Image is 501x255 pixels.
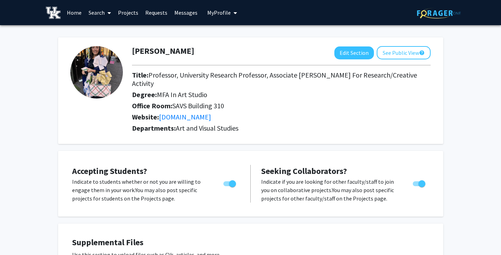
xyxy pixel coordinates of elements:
h2: Website: [132,113,431,121]
iframe: Chat [5,224,30,250]
button: Edit Section [334,46,374,59]
span: Seeking Collaborators? [261,166,347,176]
a: Requests [142,0,171,25]
h2: Office Room: [132,102,431,110]
span: SAVS Building 310 [172,101,224,110]
h4: Supplemental Files [72,238,429,248]
img: University of Kentucky Logo [46,7,61,19]
h2: Degree: [132,90,431,99]
div: Toggle [410,177,429,188]
p: Indicate if you are looking for other faculty/staff to join you on collaborative projects. You ma... [261,177,399,203]
span: Professor, University Research Professor, Associate [PERSON_NAME] For Research/Creative Activity [132,71,417,88]
span: Art and Visual Studies [176,124,238,132]
a: Opens in a new tab [159,112,211,121]
h2: Title: [132,71,431,88]
img: Profile Picture [70,46,123,99]
span: MFA In Art Studio [157,90,207,99]
span: Accepting Students? [72,166,147,176]
mat-icon: help [419,49,425,57]
h2: Departments: [127,124,436,132]
span: My Profile [207,9,231,16]
a: Projects [114,0,142,25]
p: Indicate to students whether or not you are willing to engage them in your work. You may also pos... [72,177,210,203]
button: See Public View [377,46,431,59]
img: ForagerOne Logo [417,8,461,19]
a: Messages [171,0,201,25]
a: Home [63,0,85,25]
a: Search [85,0,114,25]
div: Toggle [221,177,240,188]
h1: [PERSON_NAME] [132,46,194,56]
